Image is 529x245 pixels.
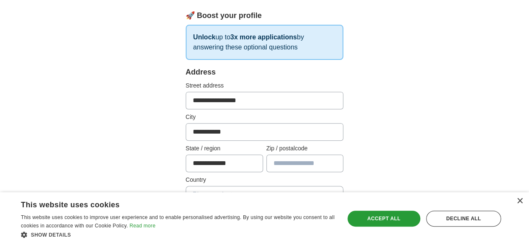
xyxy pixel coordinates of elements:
[130,223,156,229] a: Read more, opens a new window
[193,190,238,200] span: Please select...
[186,67,344,78] div: Address
[186,113,344,121] label: City
[186,186,344,204] button: Please select...
[31,232,71,238] span: Show details
[21,230,335,239] div: Show details
[230,34,297,41] strong: 3x more applications
[266,144,344,153] label: Zip / postalcode
[186,81,344,90] label: Street address
[348,211,420,227] div: Accept all
[516,198,523,204] div: Close
[186,144,263,153] label: State / region
[21,197,314,210] div: This website uses cookies
[186,10,344,21] div: 🚀 Boost your profile
[186,175,344,184] label: Country
[21,214,335,229] span: This website uses cookies to improve user experience and to enable personalised advertising. By u...
[186,25,344,60] p: up to by answering these optional questions
[426,211,501,227] div: Decline all
[193,34,215,41] strong: Unlock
